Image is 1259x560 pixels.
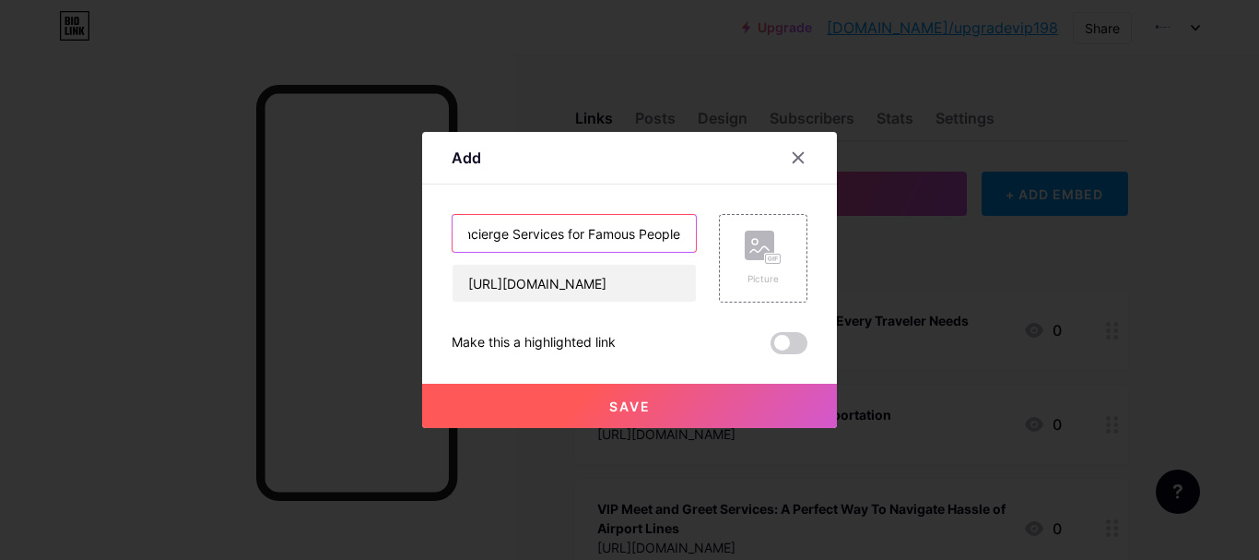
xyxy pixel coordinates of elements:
div: Add [452,147,481,169]
div: Picture [745,272,782,286]
input: Title [453,215,696,252]
span: Save [609,399,651,414]
button: Save [422,384,837,428]
div: Make this a highlighted link [452,332,616,354]
input: URL [453,265,696,302]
